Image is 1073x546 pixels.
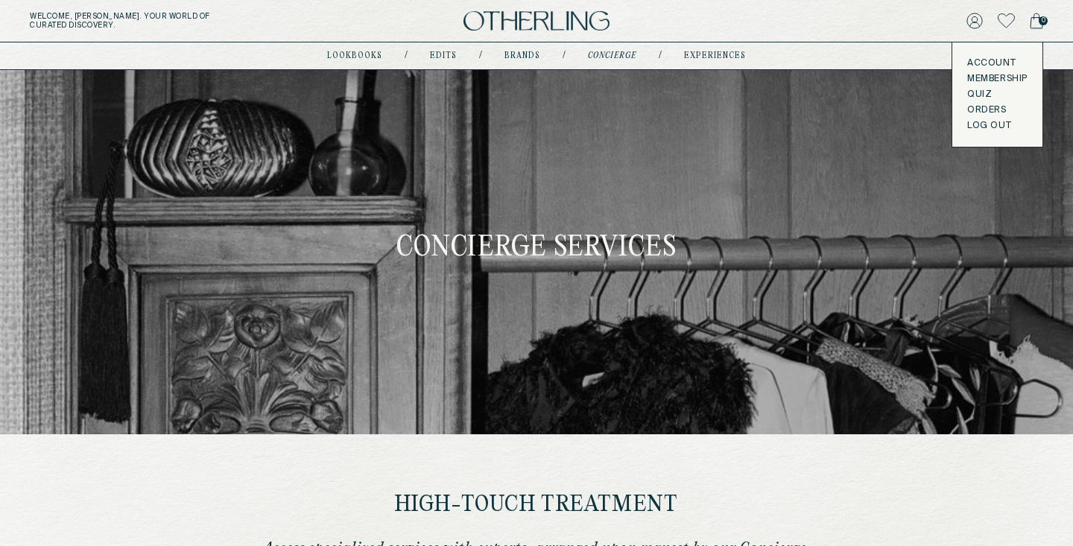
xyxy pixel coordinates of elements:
a: experiences [684,52,746,60]
h1: Concierge services [396,235,677,262]
button: LOG OUT [967,120,1011,132]
a: Orders [967,104,1028,116]
a: Brands [504,52,540,60]
a: Account [967,57,1028,69]
div: / [479,50,482,62]
span: 0 [1039,16,1048,25]
a: Quiz [967,89,1028,101]
a: Membership [967,73,1028,85]
div: / [563,50,566,62]
a: lookbooks [327,52,382,60]
div: / [659,50,662,62]
a: concierge [588,52,636,60]
h2: high-touch treatment [246,494,827,517]
div: / [405,50,408,62]
h5: Welcome, [PERSON_NAME] . Your world of curated discovery. [30,12,334,30]
a: 0 [1030,10,1043,31]
a: Edits [430,52,457,60]
img: logo [463,11,610,31]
